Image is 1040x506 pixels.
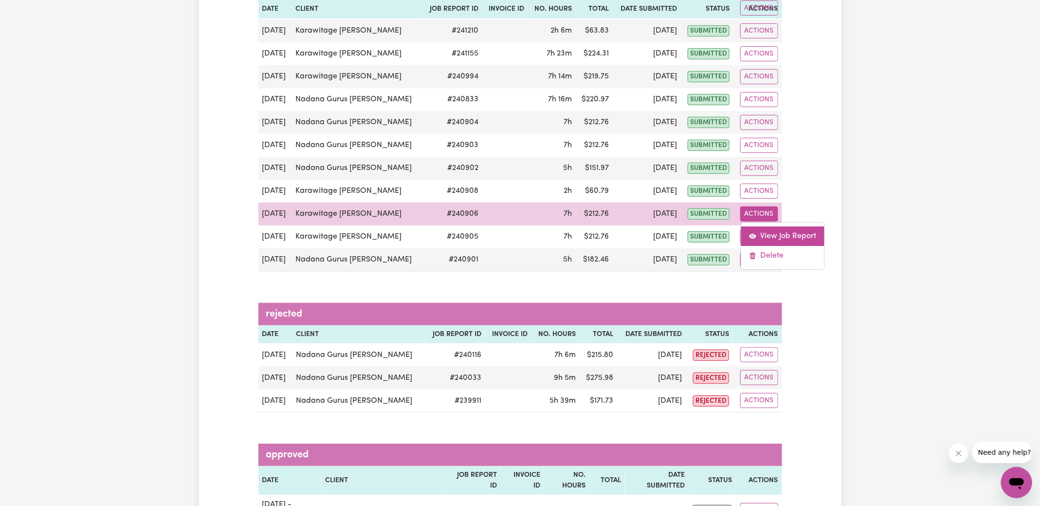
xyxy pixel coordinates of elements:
[423,42,483,65] td: # 241155
[693,395,729,407] span: rejected
[741,222,825,270] div: Actions
[613,42,681,65] td: [DATE]
[292,225,423,248] td: Karawitage [PERSON_NAME]
[258,366,292,389] td: [DATE]
[258,19,292,42] td: [DATE]
[740,184,778,199] button: Actions
[576,65,613,88] td: $ 219.75
[625,466,689,495] th: Date Submitted
[423,248,483,272] td: # 240901
[688,254,730,265] span: submitted
[423,111,483,134] td: # 240904
[693,350,729,361] span: rejected
[258,203,292,225] td: [DATE]
[564,164,572,172] span: 5 hours
[292,343,425,366] td: Nadana Gurus [PERSON_NAME]
[733,325,782,344] th: Actions
[425,325,485,344] th: Job Report ID
[292,366,425,389] td: Nadana Gurus [PERSON_NAME]
[740,252,778,267] button: Actions
[258,65,292,88] td: [DATE]
[740,347,778,362] button: Actions
[564,187,572,195] span: 2 hours
[292,19,423,42] td: Karawitage [PERSON_NAME]
[589,466,625,495] th: Total
[688,71,730,82] span: submitted
[740,393,778,408] button: Actions
[554,351,576,359] span: 7 hours 6 minutes
[580,366,617,389] td: $ 275.98
[258,225,292,248] td: [DATE]
[292,180,423,203] td: Karawitage [PERSON_NAME]
[564,210,572,218] span: 7 hours
[688,163,730,174] span: submitted
[423,65,483,88] td: # 240994
[564,256,572,263] span: 5 hours
[258,88,292,111] td: [DATE]
[740,23,778,38] button: Actions
[576,225,613,248] td: $ 212.76
[740,229,778,244] button: Actions
[292,111,423,134] td: Nadana Gurus [PERSON_NAME]
[554,374,576,382] span: 9 hours 5 minutes
[576,248,613,272] td: $ 182.46
[617,389,686,412] td: [DATE]
[741,246,824,265] a: Delete job report 240906
[425,343,485,366] td: # 240116
[549,397,576,405] span: 5 hours 39 minutes
[688,186,730,197] span: submitted
[564,233,572,241] span: 7 hours
[693,373,729,384] span: rejected
[740,206,778,222] button: Actions
[292,389,425,412] td: Nadana Gurus [PERSON_NAME]
[425,389,485,412] td: # 239911
[258,444,782,466] caption: approved
[613,134,681,157] td: [DATE]
[613,88,681,111] td: [DATE]
[258,180,292,203] td: [DATE]
[258,466,321,495] th: Date
[258,157,292,180] td: [DATE]
[258,343,292,366] td: [DATE]
[548,73,572,80] span: 7 hours 14 minutes
[688,140,730,151] span: submitted
[613,111,681,134] td: [DATE]
[501,466,544,495] th: Invoice ID
[617,366,686,389] td: [DATE]
[688,231,730,243] span: submitted
[425,366,485,389] td: # 240033
[688,208,730,220] span: submitted
[580,325,617,344] th: Total
[292,42,423,65] td: Karawitage [PERSON_NAME]
[613,225,681,248] td: [DATE]
[423,88,483,111] td: # 240833
[972,442,1032,463] iframe: Message from company
[576,42,613,65] td: $ 224.31
[258,134,292,157] td: [DATE]
[617,343,686,366] td: [DATE]
[617,325,686,344] th: Date Submitted
[576,180,613,203] td: $ 60.79
[548,95,572,103] span: 7 hours 16 minutes
[564,141,572,149] span: 7 hours
[613,203,681,225] td: [DATE]
[736,466,782,495] th: Actions
[741,226,824,246] a: View job report 240906
[423,157,483,180] td: # 240902
[551,27,572,35] span: 2 hours 6 minutes
[547,50,572,57] span: 7 hours 23 minutes
[531,325,580,344] th: No. Hours
[740,161,778,176] button: Actions
[740,370,778,385] button: Actions
[580,389,617,412] td: $ 171.73
[292,325,425,344] th: Client
[564,118,572,126] span: 7 hours
[613,180,681,203] td: [DATE]
[740,69,778,84] button: Actions
[292,203,423,225] td: Karawitage [PERSON_NAME]
[686,325,733,344] th: Status
[292,157,423,180] td: Nadana Gurus [PERSON_NAME]
[258,389,292,412] td: [DATE]
[258,325,292,344] th: Date
[688,48,730,59] span: submitted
